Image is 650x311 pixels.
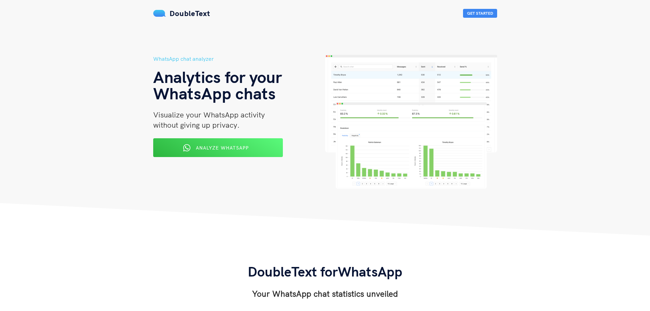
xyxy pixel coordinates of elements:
[153,110,265,119] span: Visualize your WhatsApp activity
[153,120,240,130] span: without giving up privacy.
[153,10,166,17] img: mS3x8y1f88AAAAABJRU5ErkJggg==
[248,288,402,299] h3: Your WhatsApp chat statistics unveiled
[196,145,249,151] span: Analyze WhatsApp
[248,263,402,280] span: DoubleText for WhatsApp
[463,9,497,18] button: Get Started
[325,55,497,189] img: hero
[153,147,283,153] a: Analyze WhatsApp
[153,67,282,87] span: Analytics for your
[153,138,283,157] button: Analyze WhatsApp
[170,9,210,18] span: DoubleText
[153,55,325,63] h5: WhatsApp chat analyzer
[153,9,210,18] a: DoubleText
[153,83,276,103] span: WhatsApp chats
